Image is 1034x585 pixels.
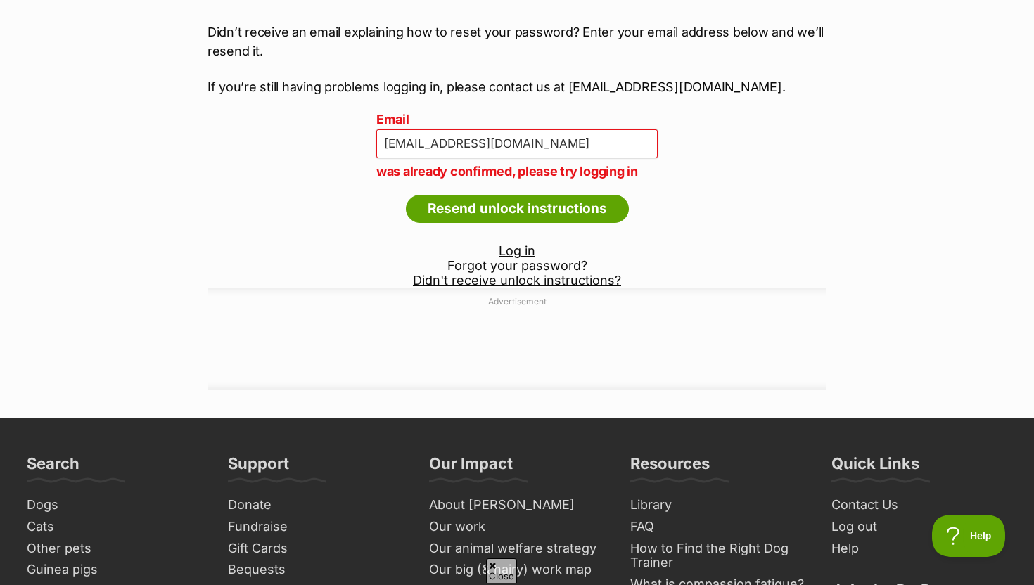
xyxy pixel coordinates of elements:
[222,494,409,516] a: Donate
[208,77,826,96] p: If you’re still having problems logging in, please contact us at [EMAIL_ADDRESS][DOMAIN_NAME].
[222,516,409,538] a: Fundraise
[625,516,812,538] a: FAQ
[826,494,1013,516] a: Contact Us
[376,112,658,127] label: Email
[21,538,208,560] a: Other pets
[625,538,812,574] a: How to Find the Right Dog Trainer
[932,515,1006,557] iframe: Help Scout Beacon - Open
[826,538,1013,560] a: Help
[447,258,587,273] a: Forgot your password?
[222,538,409,560] a: Gift Cards
[499,243,535,258] a: Log in
[376,162,658,181] p: was already confirmed, please try logging in
[222,559,409,581] a: Bequests
[21,559,208,581] a: Guinea pigs
[423,516,611,538] a: Our work
[208,22,826,60] p: Didn’t receive an email explaining how to reset your password? Enter your email address below and...
[831,454,919,482] h3: Quick Links
[413,273,621,288] a: Didn't receive unlock instructions?
[406,195,629,223] input: Resend unlock instructions
[208,288,826,390] div: Advertisement
[625,494,812,516] a: Library
[486,558,517,583] span: Close
[27,454,79,482] h3: Search
[630,454,710,482] h3: Resources
[423,494,611,516] a: About [PERSON_NAME]
[21,516,208,538] a: Cats
[228,454,289,482] h3: Support
[21,494,208,516] a: Dogs
[826,516,1013,538] a: Log out
[423,538,611,560] a: Our animal welfare strategy
[429,454,513,482] h3: Our Impact
[423,559,611,581] a: Our big (& hairy) work map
